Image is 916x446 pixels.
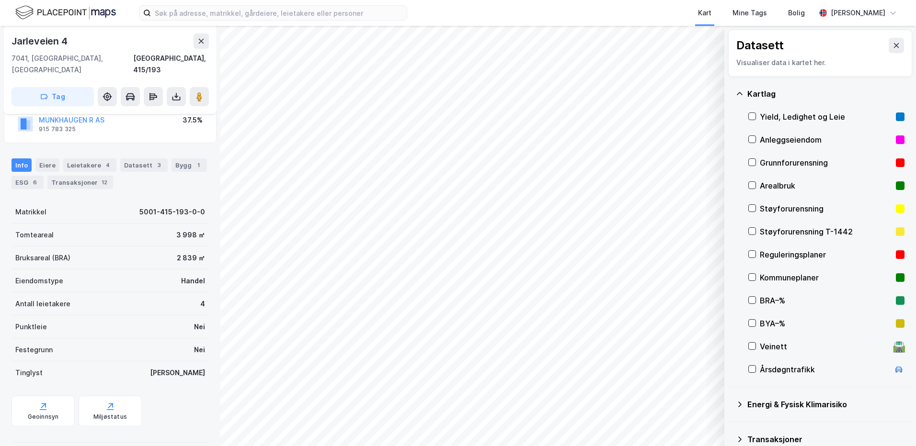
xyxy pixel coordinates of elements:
[139,206,205,218] div: 5001-415-193-0-0
[154,160,164,170] div: 3
[120,158,168,172] div: Datasett
[151,6,407,20] input: Søk på adresse, matrikkel, gårdeiere, leietakere eller personer
[760,249,892,260] div: Reguleringsplaner
[35,158,59,172] div: Eiere
[15,344,53,356] div: Festegrunn
[760,111,892,123] div: Yield, Ledighet og Leie
[733,7,767,19] div: Mine Tags
[63,158,116,172] div: Leietakere
[11,87,94,106] button: Tag
[760,341,889,352] div: Veinett
[200,298,205,310] div: 4
[760,157,892,168] div: Grunnforurensning
[11,158,32,172] div: Info
[183,114,203,126] div: 37.5%
[868,400,916,446] iframe: Chat Widget
[15,4,116,21] img: logo.f888ab2527a4732fd821a326f86c7f29.svg
[103,160,113,170] div: 4
[760,203,892,214] div: Støyforurensning
[100,178,109,187] div: 12
[747,399,905,410] div: Energi & Fysisk Klimarisiko
[133,53,209,76] div: [GEOGRAPHIC_DATA], 415/193
[181,275,205,287] div: Handel
[15,252,70,264] div: Bruksareal (BRA)
[831,7,885,19] div: [PERSON_NAME]
[760,364,889,375] div: Årsdøgntrafikk
[47,176,113,189] div: Transaksjoner
[15,367,43,379] div: Tinglyst
[15,206,46,218] div: Matrikkel
[893,340,905,353] div: 🛣️
[736,38,784,53] div: Datasett
[15,275,63,287] div: Eiendomstype
[15,321,47,333] div: Punktleie
[760,272,892,283] div: Kommuneplaner
[760,295,892,306] div: BRA–%
[11,176,44,189] div: ESG
[30,178,40,187] div: 6
[760,318,892,329] div: BYA–%
[11,53,133,76] div: 7041, [GEOGRAPHIC_DATA], [GEOGRAPHIC_DATA]
[868,400,916,446] div: Kontrollprogram for chat
[760,134,892,145] div: Anleggseiendom
[176,229,205,241] div: 3 998 ㎡
[15,298,70,310] div: Antall leietakere
[194,321,205,333] div: Nei
[760,226,892,237] div: Støyforurensning T-1442
[736,57,904,68] div: Visualiser data i kartet her.
[172,158,207,172] div: Bygg
[11,33,69,49] div: Jarleveien 4
[747,88,905,100] div: Kartlag
[28,413,59,421] div: Geoinnsyn
[15,229,54,241] div: Tomteareal
[760,180,892,191] div: Arealbruk
[788,7,805,19] div: Bolig
[194,344,205,356] div: Nei
[150,367,205,379] div: [PERSON_NAME]
[194,160,203,170] div: 1
[747,434,905,445] div: Transaksjoner
[39,125,76,133] div: 915 783 325
[93,413,127,421] div: Miljøstatus
[177,252,205,264] div: 2 839 ㎡
[698,7,711,19] div: Kart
